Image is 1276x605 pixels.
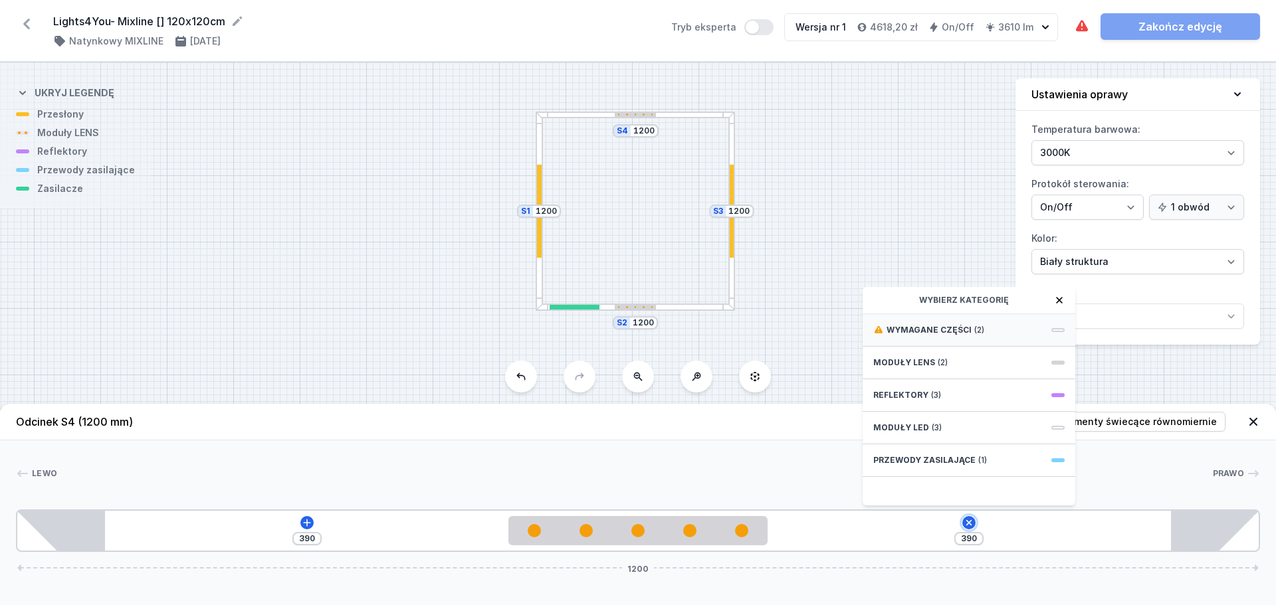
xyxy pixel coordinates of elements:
h4: 3610 lm [998,21,1033,34]
span: (1200 mm) [78,415,133,428]
form: Lights4You- Mixline [] 120x120cm [53,13,655,29]
h4: [DATE] [190,35,221,48]
span: Moduły LED [873,422,929,433]
h4: Ukryj legendę [35,86,114,100]
span: Wybierz kategorię [919,295,1009,305]
span: Wymagane części [887,325,972,335]
button: Dodaj element [960,513,978,532]
select: Kolor: [1031,249,1244,274]
label: Kolor: [1031,228,1244,274]
button: Tryb eksperta [744,19,774,35]
select: Temperatura barwowa: [1031,140,1244,165]
input: Wymiar [mm] [633,126,655,136]
button: Rozłóż elementy świecące równomiernie [1017,412,1225,432]
span: 1200 [622,564,654,572]
span: (1) [978,455,987,466]
select: Protokół sterowania: [1031,195,1144,220]
input: Wymiar [mm] [728,206,750,216]
label: Protokół sterowania: [1031,173,1244,220]
span: (2) [974,325,984,335]
button: Wersja nr 14618,20 złOn/Off3610 lm [784,13,1058,41]
select: Optyka: [1031,303,1244,329]
input: Wymiar [mm] [633,317,654,328]
input: Wymiar [mm] [958,533,980,544]
button: Ukryj legendę [16,76,114,108]
span: Przewody zasilające [873,455,976,466]
label: Tryb eksperta [671,19,774,35]
span: Moduły LENS [873,357,935,368]
h4: Ustawienia oprawy [1031,86,1128,102]
span: Reflektory [873,390,928,400]
h4: Odcinek S4 [16,414,133,430]
div: Wersja nr 1 [796,21,846,34]
span: (2) [938,357,948,368]
h4: Natynkowy MIXLINE [69,35,163,48]
div: 5 LENS module 250mm 54° [508,516,767,545]
button: Ustawienia oprawy [1015,78,1260,111]
label: Optyka: [1031,282,1244,329]
span: (3) [931,390,941,400]
button: Dodaj element [300,516,314,529]
button: Edytuj nazwę projektu [231,15,244,28]
input: Wymiar [mm] [536,206,557,216]
span: Prawo [1213,468,1245,479]
span: Rozłóż elementy świecące równomiernie [1025,415,1217,428]
input: Wymiar [mm] [296,533,318,544]
h4: On/Off [942,21,974,34]
h4: 4618,20 zł [870,21,918,34]
button: Zamknij okno [1054,295,1065,305]
label: Temperatura barwowa: [1031,119,1244,165]
span: (3) [932,422,942,433]
select: Protokół sterowania: [1149,195,1244,220]
span: Lewo [32,468,57,479]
